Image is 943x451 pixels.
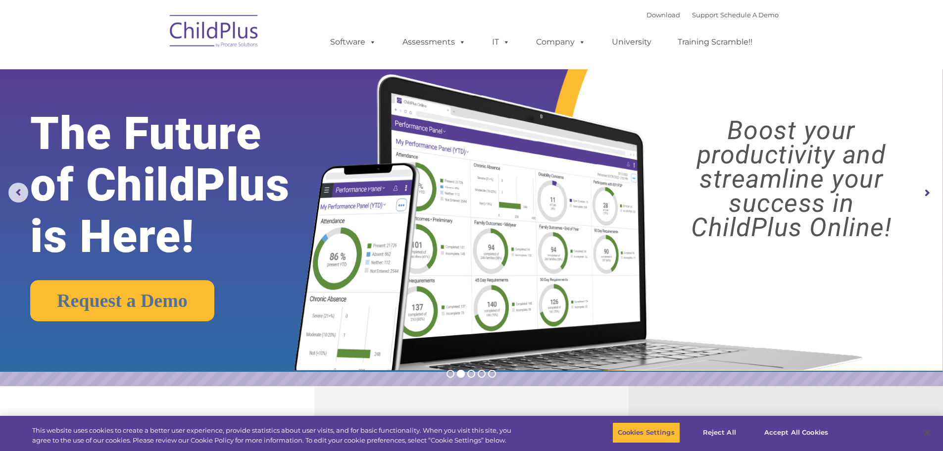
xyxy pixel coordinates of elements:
a: Schedule A Demo [720,11,779,19]
a: Company [526,32,596,52]
a: University [602,32,661,52]
img: ChildPlus by Procare Solutions [165,8,264,57]
button: Accept All Cookies [759,422,834,443]
font: | [646,11,779,19]
a: Download [646,11,680,19]
a: Software [320,32,386,52]
div: This website uses cookies to create a better user experience, provide statistics about user visit... [32,426,519,445]
a: Assessments [393,32,476,52]
span: Phone number [138,106,180,113]
a: Training Scramble!! [668,32,762,52]
a: IT [482,32,520,52]
a: Support [692,11,718,19]
button: Cookies Settings [612,422,680,443]
a: Request a Demo [30,280,214,321]
span: Last name [138,65,168,73]
button: Reject All [689,422,750,443]
button: Close [916,422,938,444]
rs-layer: Boost your productivity and streamline your success in ChildPlus Online! [651,118,931,240]
rs-layer: The Future of ChildPlus is Here! [30,108,331,262]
